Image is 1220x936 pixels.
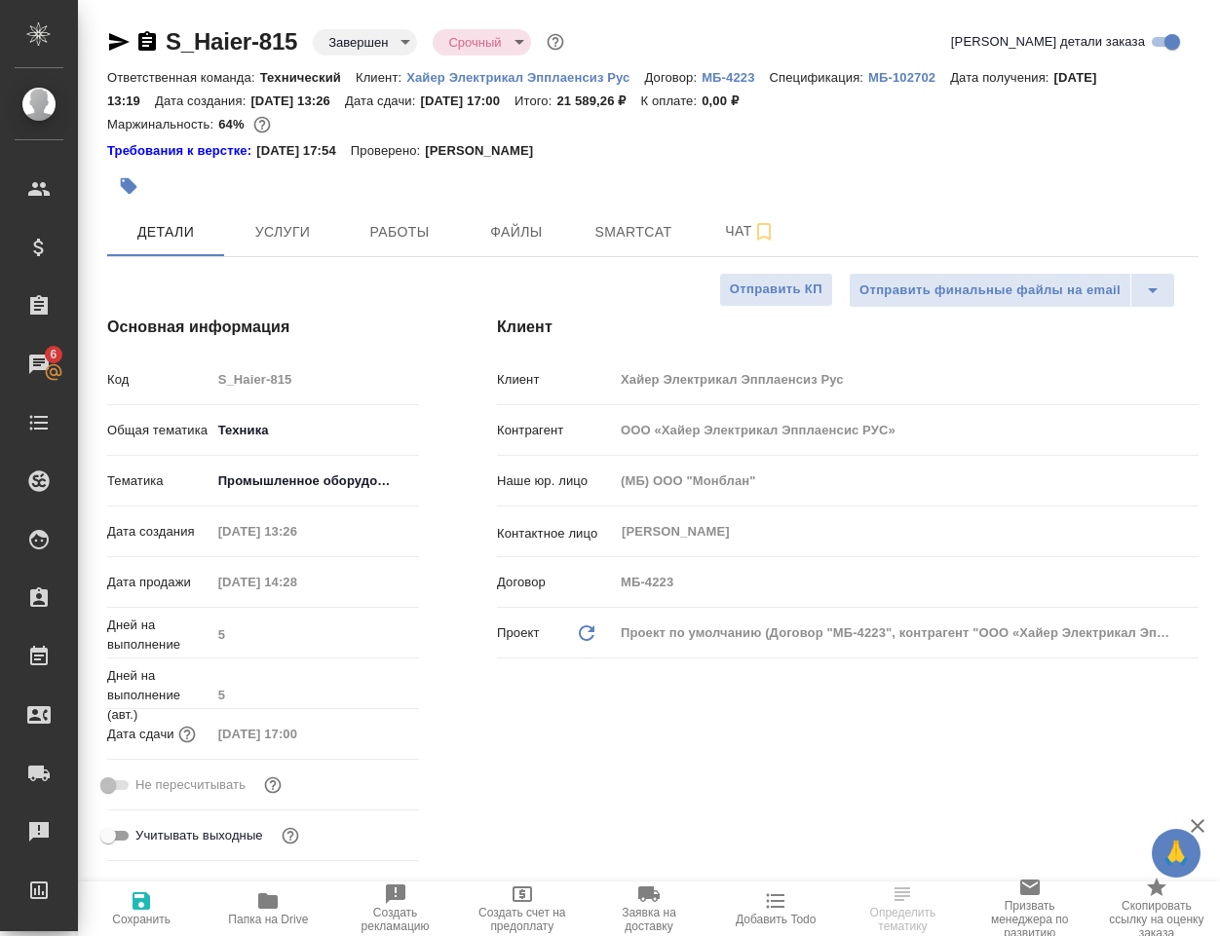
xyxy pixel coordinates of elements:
[107,725,174,744] p: Дата сдачи
[471,906,574,933] span: Создать счет на предоплату
[614,467,1199,495] input: Пустое поле
[211,681,419,709] input: Пустое поле
[107,573,211,592] p: Дата продажи
[736,913,816,926] span: Добавить Todo
[260,772,286,798] button: Включи, если не хочешь, чтобы указанная дата сдачи изменилась после переставления заказа в 'Подтв...
[278,823,303,848] button: Выбери, если сб и вс нужно считать рабочими днями для выполнения заказа.
[260,70,356,85] p: Технический
[614,365,1199,393] input: Пустое поле
[712,881,839,936] button: Добавить Todo
[250,94,345,108] p: [DATE] 13:26
[497,471,614,491] p: Наше юр. лицо
[497,316,1199,339] h4: Клиент
[211,720,382,748] input: Пустое поле
[211,465,419,498] div: Промышленное оборудование
[211,365,419,393] input: Пустое поле
[702,68,769,85] a: МБ-4223
[211,620,419,649] input: Пустое поле
[719,273,833,307] button: Отправить КП
[313,29,417,56] div: Завершен
[323,34,394,51] button: Завершен
[5,340,73,389] a: 6
[433,29,530,56] div: Завершен
[868,70,950,85] p: МБ-102702
[135,826,263,845] span: Учитывать выходные
[107,316,419,339] h4: Основная информация
[107,522,211,542] p: Дата создания
[228,913,308,926] span: Папка на Drive
[112,913,171,926] span: Сохранить
[211,414,419,447] div: Техника
[851,906,954,933] span: Определить тематику
[702,70,769,85] p: МБ-4223
[497,623,540,643] p: Проект
[78,881,205,936] button: Сохранить
[107,370,211,390] p: Код
[166,28,297,55] a: S_Haier-815
[420,94,515,108] p: [DATE] 17:00
[497,573,614,592] p: Договор
[868,68,950,85] a: МБ-102702
[1160,833,1193,874] span: 🙏
[587,220,680,244] span: Smartcat
[425,141,548,161] p: [PERSON_NAME]
[107,666,211,725] p: Дней на выполнение (авт.)
[497,524,614,543] p: Контактное лицо
[470,220,563,244] span: Файлы
[211,568,382,596] input: Пустое поле
[356,70,406,85] p: Клиент:
[343,906,446,933] span: Создать рекламацию
[951,32,1145,52] span: [PERSON_NAME] детали заказа
[459,881,586,936] button: Создать счет на предоплату
[849,273,1175,308] div: split button
[331,881,458,936] button: Создать рекламацию
[556,94,640,108] p: 21 589,26 ₽
[497,370,614,390] p: Клиент
[119,220,212,244] span: Детали
[950,70,1053,85] p: Дата получения:
[1093,881,1220,936] button: Скопировать ссылку на оценку заказа
[406,70,644,85] p: Хайер Электрикал Эпплаенсиз Рус
[38,345,68,364] span: 6
[614,416,1199,444] input: Пустое поле
[218,117,248,131] p: 64%
[249,112,275,137] button: 6409.09 RUB;
[107,70,260,85] p: Ответственная команда:
[107,141,256,161] a: Требования к верстке:
[644,70,702,85] p: Договор:
[967,881,1093,936] button: Призвать менеджера по развитию
[135,30,159,54] button: Скопировать ссылку
[497,421,614,440] p: Контрагент
[752,220,776,243] svg: Подписаться
[442,34,507,51] button: Срочный
[107,421,211,440] p: Общая тематика
[406,68,644,85] a: Хайер Электрикал Эпплаенсиз Рус
[543,29,568,55] button: Доп статусы указывают на важность/срочность заказа
[174,722,200,747] button: Если добавить услуги и заполнить их объемом, то дата рассчитается автоматически
[614,568,1199,596] input: Пустое поле
[205,881,331,936] button: Папка на Drive
[107,471,211,491] p: Тематика
[236,220,329,244] span: Услуги
[155,94,250,108] p: Дата создания:
[597,906,701,933] span: Заявка на доставку
[107,30,131,54] button: Скопировать ссылку для ЯМессенджера
[211,517,382,545] input: Пустое поле
[256,141,351,161] p: [DATE] 17:54
[586,881,712,936] button: Заявка на доставку
[859,280,1121,302] span: Отправить финальные файлы на email
[849,273,1131,308] button: Отправить финальные файлы на email
[515,94,556,108] p: Итого:
[345,94,420,108] p: Дата сдачи:
[1152,829,1201,878] button: 🙏
[351,141,426,161] p: Проверено:
[107,141,256,161] div: Нажми, чтобы открыть папку с инструкцией
[107,165,150,207] button: Добавить тэг
[770,70,868,85] p: Спецификация:
[839,881,966,936] button: Определить тематику
[107,117,218,131] p: Маржинальность:
[107,616,211,655] p: Дней на выполнение
[640,94,702,108] p: К оплате:
[614,617,1199,650] div: Проект по умолчанию (Договор "МБ-4223", контрагент "ООО «Хайер Электрикал Эпплаенсис РУС»")
[353,220,446,244] span: Работы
